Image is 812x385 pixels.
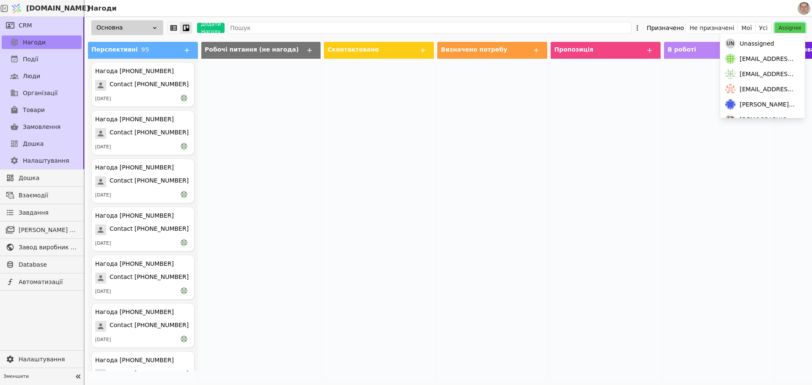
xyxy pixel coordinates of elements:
div: Основна [91,20,163,35]
div: Нагода [PHONE_NUMBER] [95,115,174,124]
img: 1560949290925-CROPPED-IMG_0201-2-.jpg [798,2,810,15]
span: Нагоди [23,38,46,47]
img: in [725,84,735,94]
a: CRM [2,19,82,32]
span: Автоматизації [19,278,77,287]
a: Події [2,52,82,66]
div: Призначено [647,22,684,34]
img: ma [181,191,187,198]
span: [PERSON_NAME] розсилки [19,226,77,235]
span: Завод виробник металочерепиці - B2B платформа [19,243,77,252]
span: Contact [PHONE_NUMBER] [110,80,189,91]
span: [DOMAIN_NAME] [26,3,90,14]
a: Замовлення [2,120,82,134]
span: [DEMOGRAPHIC_DATA] [740,115,796,124]
span: Налаштування [23,156,69,165]
span: Визначено потребу [441,46,507,53]
div: [DATE] [95,144,111,151]
img: d. [725,69,735,79]
span: Замовлення [23,123,60,131]
div: Нагода [PHONE_NUMBER] [95,356,174,365]
div: Нагода [PHONE_NUMBER] [95,259,174,268]
a: [PERSON_NAME] розсилки [2,223,82,237]
a: [DOMAIN_NAME] [8,0,85,16]
div: Нагода [PHONE_NUMBER]Contact [PHONE_NUMBER][DATE]ma [91,158,195,203]
h2: Нагоди [85,3,117,14]
img: ma [181,239,187,246]
img: ir [725,99,735,109]
img: 28 [725,54,735,64]
a: Додати Нагоду [192,23,225,33]
div: Нагода [PHONE_NUMBER] [95,163,174,172]
div: Нагода [PHONE_NUMBER] [95,211,174,220]
a: Завод виробник металочерепиці - B2B платформа [2,240,82,254]
a: Завдання [2,206,82,219]
span: CRM [19,21,32,30]
a: Люди [2,69,82,83]
span: Робочі питання (не нагода) [205,46,299,53]
input: Пошук [228,22,631,34]
button: Усі [756,22,771,34]
div: Нагода [PHONE_NUMBER] [95,67,174,76]
span: Дошка [19,174,77,183]
span: Contact [PHONE_NUMBER] [110,224,189,235]
span: Перспективні [91,46,137,53]
span: Завдання [19,208,49,217]
button: Assignee [775,23,805,33]
div: Нагода [PHONE_NUMBER] [95,308,174,317]
span: Contact [PHONE_NUMBER] [110,369,189,380]
div: [DATE] [95,288,111,295]
a: Взаємодії [2,188,82,202]
span: Database [19,260,77,269]
a: Товари [2,103,82,117]
img: Хр [725,115,735,125]
span: Unassigned [740,39,774,48]
span: [PERSON_NAME][EMAIL_ADDRESS][DOMAIN_NAME] [740,100,796,109]
span: Події [23,55,38,64]
img: Logo [10,0,23,16]
span: Contact [PHONE_NUMBER] [110,128,189,139]
a: Нагоди [2,35,82,49]
img: ma [181,336,187,342]
a: Налаштування [2,352,82,366]
span: Дошка [23,139,44,148]
span: Люди [23,72,40,81]
span: Contact [PHONE_NUMBER] [110,176,189,187]
div: [DATE] [95,336,111,344]
span: [EMAIL_ADDRESS][DOMAIN_NAME] [740,85,796,94]
a: Налаштування [2,154,82,167]
div: Нагода [PHONE_NUMBER]Contact [PHONE_NUMBER][DATE]ma [91,207,195,251]
img: ma [181,287,187,294]
span: В роботі [667,46,696,53]
a: Автоматизації [2,275,82,289]
span: Сконтактовано [327,46,379,53]
a: Дошка [2,171,82,185]
div: Нагода [PHONE_NUMBER]Contact [PHONE_NUMBER][DATE]ma [91,255,195,300]
button: Не призначені [686,22,738,34]
div: Нагода [PHONE_NUMBER]Contact [PHONE_NUMBER][DATE]ma [91,303,195,348]
div: Нагода [PHONE_NUMBER]Contact [PHONE_NUMBER][DATE]ma [91,62,195,107]
a: Database [2,258,82,271]
a: Дошка [2,137,82,150]
button: Мої [738,22,756,34]
button: Додати Нагоду [197,23,225,33]
span: 95 [141,46,149,53]
span: Товари [23,106,45,115]
span: Організації [23,89,58,98]
span: [EMAIL_ADDRESS][DOMAIN_NAME] [740,70,796,79]
span: Contact [PHONE_NUMBER] [110,321,189,332]
div: [DATE] [95,240,111,247]
span: Налаштування [19,355,77,364]
div: Нагода [PHONE_NUMBER]Contact [PHONE_NUMBER][DATE]ma [91,110,195,155]
img: ma [181,95,187,101]
span: Зменшити [3,373,72,380]
img: ma [181,143,187,150]
div: [DATE] [95,96,111,103]
span: Contact [PHONE_NUMBER] [110,273,189,284]
span: Взаємодії [19,191,77,200]
span: [EMAIL_ADDRESS][DOMAIN_NAME] [740,55,796,63]
a: Організації [2,86,82,100]
span: Un [725,38,735,49]
div: [DATE] [95,192,111,199]
span: Пропозиція [554,46,593,53]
